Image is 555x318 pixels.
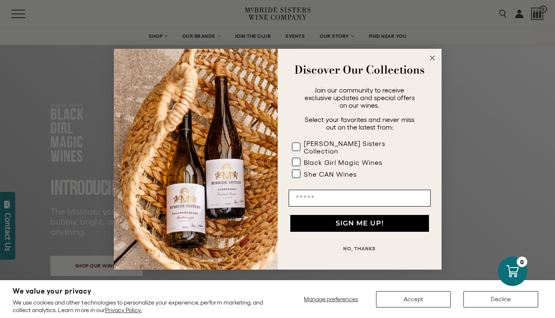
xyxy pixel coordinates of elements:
[305,86,415,109] span: Join our community to receive exclusive updates and special offers on our wines.
[13,288,272,295] h2: We value your privacy
[304,140,414,155] div: [PERSON_NAME] Sisters Collection
[114,49,278,270] img: 42653730-7e35-4af7-a99d-12bf478283cf.jpeg
[290,215,429,232] button: SIGN ME UP!
[105,307,142,313] a: Privacy Policy.
[305,116,414,131] span: Select your favorites and never miss out on the latest from:
[289,190,431,207] input: Email
[517,257,527,267] div: 0
[299,291,363,307] button: Manage preferences
[13,299,272,314] p: We use cookies and other technologies to personalize your experience, perform marketing, and coll...
[463,291,538,307] button: Decline
[289,240,431,257] button: NO, THANKS
[427,53,437,63] button: Close dialog
[304,296,358,302] span: Manage preferences
[376,291,451,307] button: Accept
[304,170,357,178] div: She CAN Wines
[304,159,382,166] div: Black Girl Magic Wines
[295,61,425,78] strong: Discover Our Collections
